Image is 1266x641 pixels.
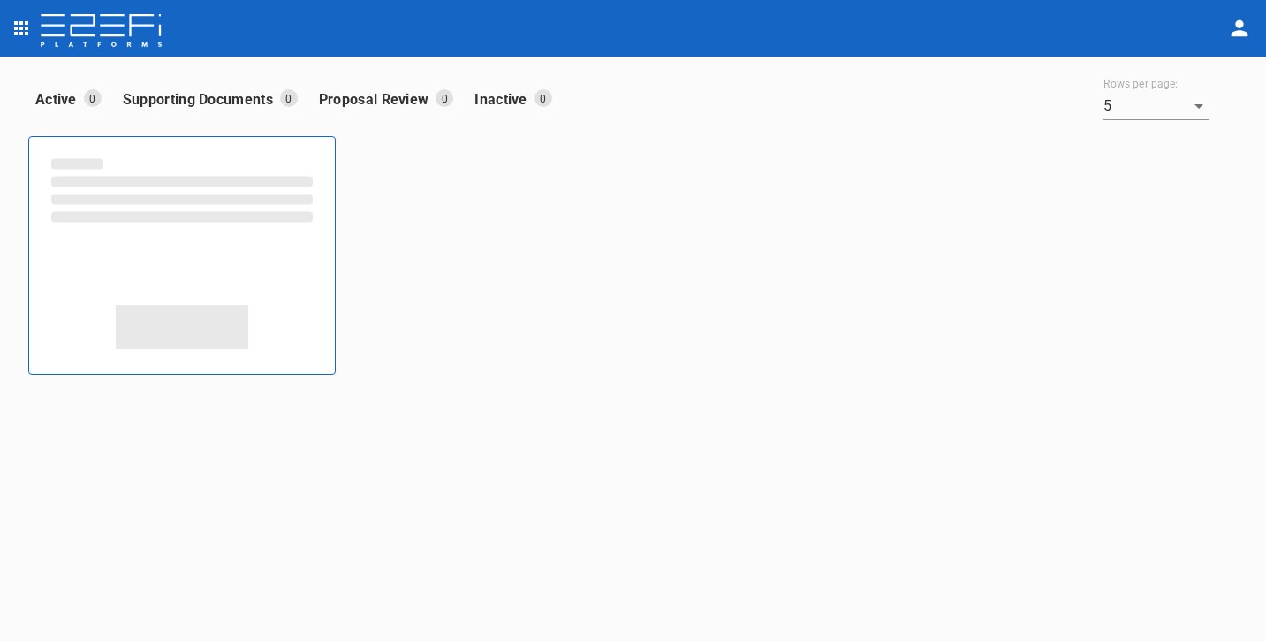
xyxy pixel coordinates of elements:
[1103,92,1209,120] div: 5
[1103,77,1178,92] label: Rows per page:
[534,89,552,107] p: 0
[123,89,280,110] p: Supporting Documents
[280,89,298,107] p: 0
[436,89,453,107] p: 0
[35,89,84,110] p: Active
[474,89,534,110] p: Inactive
[84,89,102,107] p: 0
[319,89,436,110] p: Proposal Review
